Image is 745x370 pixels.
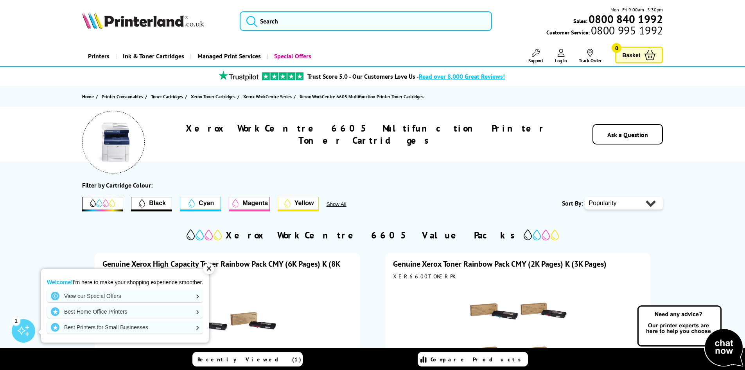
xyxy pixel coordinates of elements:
[215,71,262,81] img: trustpilot rating
[242,200,268,207] span: Magenta
[262,72,303,80] img: trustpilot rating
[243,92,292,101] span: Xerox WorkCentre Series
[47,321,203,334] a: Best Printers for Small Businesses
[589,12,663,26] b: 0800 840 1992
[47,279,203,286] p: I'm here to make your shopping experience smoother.
[168,122,564,146] h1: Xerox WorkCentre 6605 Multifunction Printer Toner Cartridges
[590,27,663,34] span: 0800 995 1992
[82,92,96,101] a: Home
[82,46,115,66] a: Printers
[431,356,525,363] span: Compare Products
[131,197,172,211] button: Filter by Black
[190,46,267,66] a: Managed Print Services
[528,49,543,63] a: Support
[607,131,648,139] a: Ask a Question
[47,279,73,285] strong: Welcome!
[562,199,583,207] span: Sort By:
[82,12,230,31] a: Printerland Logo
[192,352,303,366] a: Recently Viewed (1)
[47,305,203,318] a: Best Home Office Printers
[573,17,587,25] span: Sales:
[579,49,601,63] a: Track Order
[191,92,237,101] a: Xerox Toner Cartridges
[203,263,214,274] div: ✕
[102,283,352,290] div: XER6600HITONERPK
[587,15,663,23] a: 0800 840 1992
[102,259,340,279] a: Genuine Xerox High Capacity Toner Rainbow Pack CMY (6K Pages) K (8K Pages)
[393,259,607,269] a: Genuine Xerox Toner Rainbow Pack CMY (2K Pages) K (3K Pages)
[191,92,235,101] span: Xerox Toner Cartridges
[612,43,621,53] span: 0
[82,12,204,29] img: Printerland Logo
[180,197,221,211] button: Cyan
[226,229,520,241] h2: Xerox WorkCentre 6605 Value Packs
[102,92,143,101] span: Printer Consumables
[622,50,640,60] span: Basket
[123,46,184,66] span: Ink & Toner Cartridges
[151,92,183,101] span: Toner Cartridges
[199,200,214,207] span: Cyan
[635,304,745,368] img: Open Live Chat window
[82,181,153,189] div: Filter by Cartridge Colour:
[12,316,20,325] div: 1
[47,290,203,302] a: View our Special Offers
[555,58,567,63] span: Log In
[267,46,317,66] a: Special Offers
[615,47,663,63] a: Basket 0
[229,197,270,211] button: Magenta
[240,11,492,31] input: Search
[294,200,314,207] span: Yellow
[300,94,424,99] span: Xerox WorkCentre 6605 Multifunction Printer Toner Cartridges
[393,273,643,280] div: XER6600TONERPK
[610,6,663,13] span: Mon - Fri 9:00am - 5:30pm
[151,92,185,101] a: Toner Cartridges
[102,92,145,101] a: Printer Consumables
[555,49,567,63] a: Log In
[149,200,166,207] span: Black
[419,72,505,80] span: Read over 8,000 Great Reviews!
[327,201,368,207] button: Show All
[418,352,528,366] a: Compare Products
[197,356,302,363] span: Recently Viewed (1)
[243,92,294,101] a: Xerox WorkCentre Series
[278,197,319,211] button: Yellow
[307,72,505,80] a: Trust Score 5.0 - Our Customers Love Us -Read over 8,000 Great Reviews!
[546,27,663,36] span: Customer Service:
[115,46,190,66] a: Ink & Toner Cartridges
[94,123,133,162] img: Xerox WorkCentre 6605 Multifunction Printer Toner Cartridges
[528,58,543,63] span: Support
